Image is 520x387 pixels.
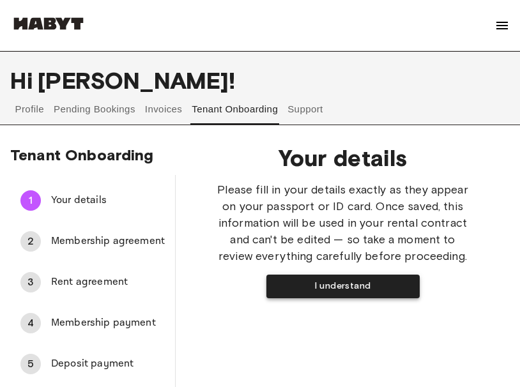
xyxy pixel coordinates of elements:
[52,94,137,125] button: Pending Bookings
[10,94,510,125] div: user profile tabs
[13,94,46,125] button: Profile
[217,181,469,264] span: Please fill in your details exactly as they appear on your passport or ID card. Once saved, this ...
[20,231,41,252] div: 2
[20,190,41,211] div: 1
[20,354,41,374] div: 5
[10,308,175,338] div: 4Membership payment
[10,185,175,216] div: 1Your details
[10,17,87,30] img: Habyt
[10,67,38,94] span: Hi
[217,144,469,171] span: Your details
[20,272,41,292] div: 3
[10,349,175,379] div: 5Deposit payment
[266,275,420,298] button: I understand
[10,226,175,257] div: 2Membership agreement
[51,315,165,331] span: Membership payment
[10,146,154,164] span: Tenant Onboarding
[51,234,165,249] span: Membership agreement
[51,356,165,372] span: Deposit payment
[51,275,165,290] span: Rent agreement
[38,67,235,94] span: [PERSON_NAME] !
[286,94,325,125] button: Support
[51,193,165,208] span: Your details
[143,94,183,125] button: Invoices
[190,94,280,125] button: Tenant Onboarding
[10,267,175,298] div: 3Rent agreement
[20,313,41,333] div: 4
